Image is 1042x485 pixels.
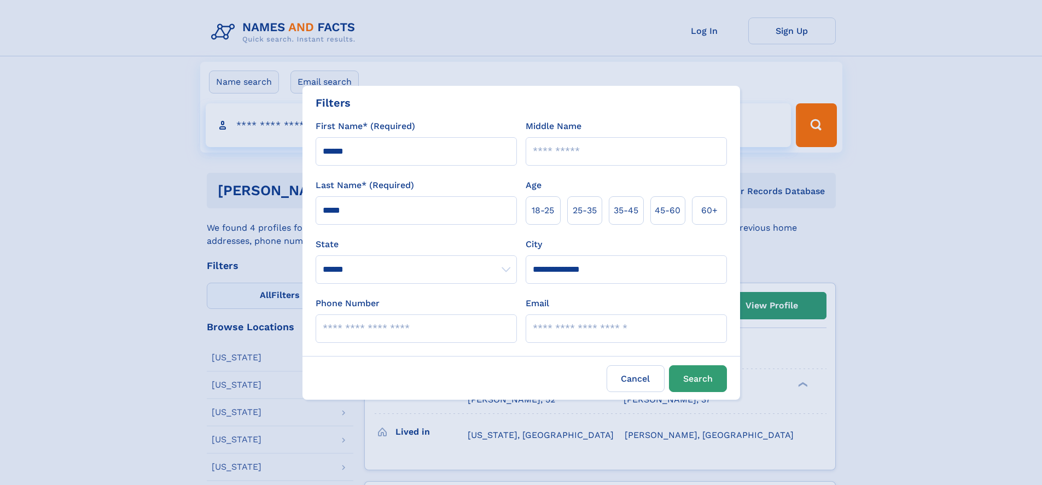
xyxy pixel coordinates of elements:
button: Search [669,365,727,392]
span: 45‑60 [655,204,680,217]
label: Last Name* (Required) [316,179,414,192]
span: 18‑25 [532,204,554,217]
span: 35‑45 [614,204,638,217]
label: Middle Name [526,120,581,133]
div: Filters [316,95,351,111]
label: First Name* (Required) [316,120,415,133]
label: Cancel [607,365,665,392]
label: State [316,238,517,251]
label: Email [526,297,549,310]
label: City [526,238,542,251]
span: 25‑35 [573,204,597,217]
label: Age [526,179,542,192]
span: 60+ [701,204,718,217]
label: Phone Number [316,297,380,310]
